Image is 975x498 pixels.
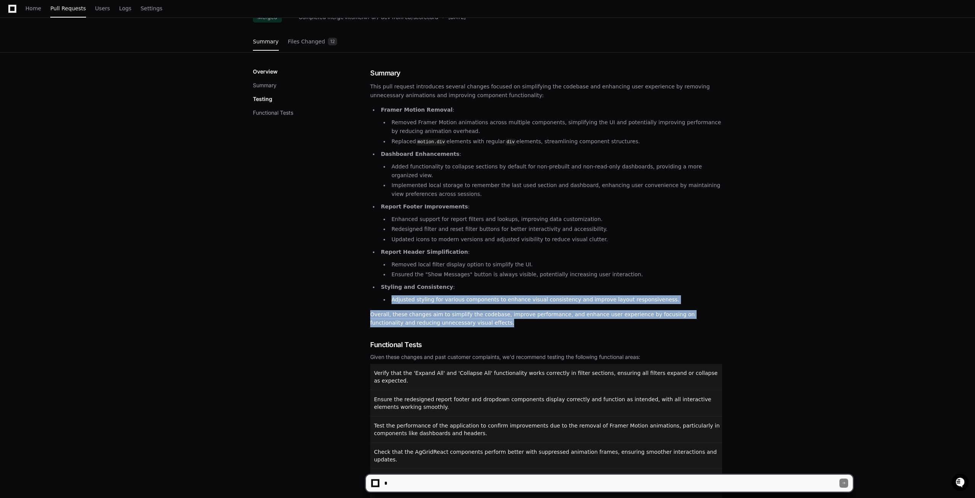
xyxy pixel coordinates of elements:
[54,80,92,86] a: Powered byPylon
[389,260,722,269] li: Removed local filter display option to simplify the UI.
[328,38,337,45] span: 12
[389,118,722,136] li: Removed Framer Motion animations across multiple components, simplifying the UI and potentially i...
[389,137,722,146] li: Replaced elements with regular elements, streamlining component structures.
[141,6,162,11] span: Settings
[389,215,722,224] li: Enhanced support for report filters and lookups, improving data customization.
[370,68,722,78] h1: Summary
[374,370,718,384] span: Verify that the 'Expand All' and 'Collapse All' functionality works correctly in filter sections,...
[389,225,722,234] li: Redesigned filter and reset filter buttons for better interactivity and accessibility.
[370,82,722,100] p: This pull request introduces several changes focused on simplifying the codebase and enhancing us...
[381,107,452,113] strong: Framer Motion Removal
[381,106,722,114] p: :
[370,339,422,350] span: Functional Tests
[389,295,722,304] li: Adjusted styling for various components to enhance visual consistency and improve layout responsi...
[389,270,722,279] li: Ensured the "Show Messages" button is always visible, potentially increasing user interaction.
[370,353,722,361] div: Given these changes and past customer complaints, we'd recommend testing the following functional...
[389,162,722,180] li: Added functionality to collapse sections by default for non-prebuilt and non-read-only dashboards...
[374,423,720,436] span: Test the performance of the application to confirm improvements due to the removal of Framer Moti...
[370,310,722,328] p: Overall, these changes aim to simplify the codebase, improve performance, and enhance user experi...
[381,284,453,290] strong: Styling and Consistency
[253,82,277,89] button: Summary
[8,30,139,43] div: Welcome
[253,68,278,75] p: Overview
[26,64,96,70] div: We're available if you need us!
[288,39,325,44] span: Files Changed
[381,248,722,256] p: :
[129,59,139,68] button: Start new chat
[381,202,722,211] p: :
[381,283,722,291] p: :
[50,6,86,11] span: Pull Requests
[8,57,21,70] img: 1736555170064-99ba0984-63c1-480f-8ee9-699278ef63ed
[389,181,722,199] li: Implemented local storage to remember the last used section and dashboard, enhancing user conveni...
[253,39,279,44] span: Summary
[381,150,722,159] p: :
[389,235,722,244] li: Updated icons to modern versions and adjusted visibility to reduce visual clutter.
[253,109,293,117] button: Functional Tests
[381,249,468,255] strong: Report Header Simplification
[951,473,971,493] iframe: Open customer support
[381,151,459,157] strong: Dashboard Enhancements
[95,6,110,11] span: Users
[76,80,92,86] span: Pylon
[505,139,516,146] code: div
[119,6,131,11] span: Logs
[26,57,125,64] div: Start new chat
[416,139,446,146] code: motion.div
[381,203,468,210] strong: Report Footer Improvements
[253,95,272,103] p: Testing
[26,6,41,11] span: Home
[374,396,711,410] span: Ensure the redesigned report footer and dropdown components display correctly and function as int...
[374,449,717,463] span: Check that the AgGridReact components perform better with suppressed animation frames, ensuring s...
[8,8,23,23] img: PlayerZero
